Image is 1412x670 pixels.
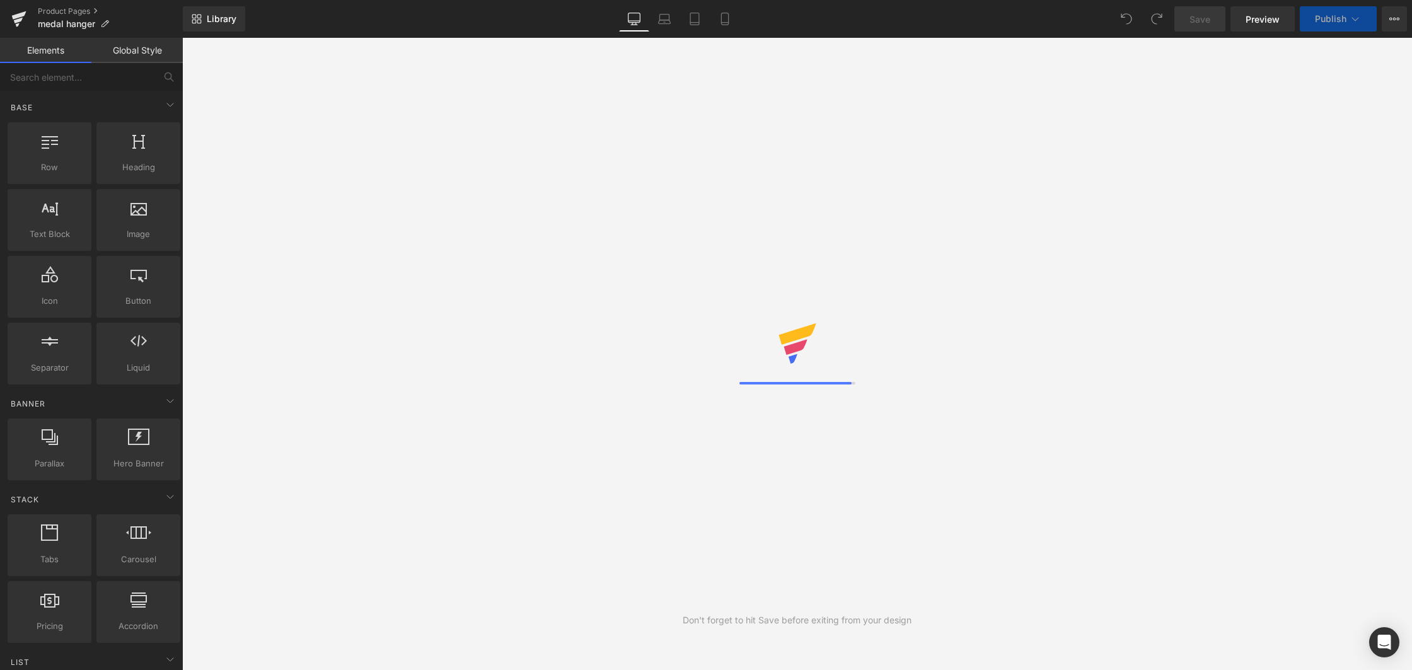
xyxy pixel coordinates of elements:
[38,6,183,16] a: Product Pages
[9,398,47,410] span: Banner
[680,6,710,32] a: Tablet
[100,161,176,174] span: Heading
[100,553,176,566] span: Carousel
[11,553,88,566] span: Tabs
[183,6,245,32] a: New Library
[1246,13,1280,26] span: Preview
[619,6,649,32] a: Desktop
[649,6,680,32] a: Laptop
[11,228,88,241] span: Text Block
[683,613,911,627] div: Don't forget to hit Save before exiting from your design
[11,161,88,174] span: Row
[11,457,88,470] span: Parallax
[100,228,176,241] span: Image
[1114,6,1139,32] button: Undo
[1300,6,1377,32] button: Publish
[9,101,34,113] span: Base
[1369,627,1399,657] div: Open Intercom Messenger
[100,457,176,470] span: Hero Banner
[100,361,176,374] span: Liquid
[9,656,31,668] span: List
[11,294,88,308] span: Icon
[100,620,176,633] span: Accordion
[91,38,183,63] a: Global Style
[207,13,236,25] span: Library
[9,494,40,505] span: Stack
[710,6,740,32] a: Mobile
[1230,6,1295,32] a: Preview
[1189,13,1210,26] span: Save
[38,19,95,29] span: medal hanger
[1382,6,1407,32] button: More
[1144,6,1169,32] button: Redo
[1315,14,1346,24] span: Publish
[100,294,176,308] span: Button
[11,361,88,374] span: Separator
[11,620,88,633] span: Pricing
